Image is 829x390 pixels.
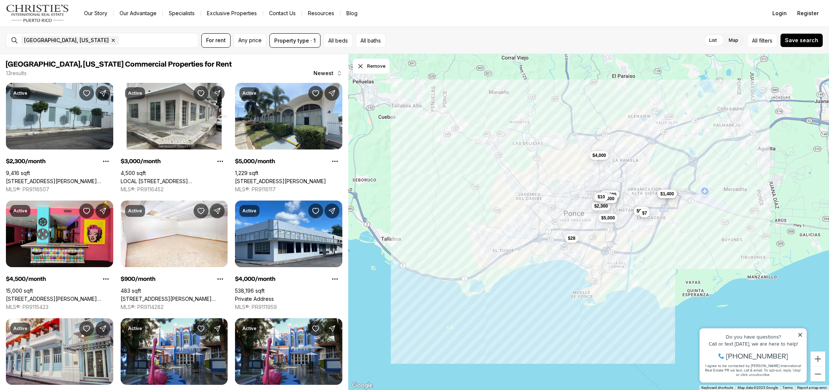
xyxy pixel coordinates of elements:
[235,296,274,302] a: Private Address
[13,326,27,332] p: Active
[114,8,162,19] a: Our Advantage
[128,90,142,96] p: Active
[590,151,609,159] button: $4,000
[568,235,575,241] span: $28
[234,33,266,48] button: Any price
[128,208,142,214] p: Active
[593,193,613,202] button: $4,500
[238,37,262,43] span: Any price
[6,4,69,22] img: logo
[325,86,339,101] button: Share Property
[603,191,617,197] span: $1,500
[194,86,208,101] button: Save Property: LOCAL 2 EDIFICIO ZAMORA MAYOR CANTERA ST
[30,35,92,42] span: [PHONE_NUMBER]
[308,86,323,101] button: Save Property: 2822 AVE LAS AMÉRICAS
[242,326,256,332] p: Active
[6,178,113,185] a: 2844 AV ROOSEVELT, PONCE PR, 00716
[79,204,94,218] button: Save Property: 86 CALLE REINA ST
[793,6,823,21] button: Register
[242,208,256,214] p: Active
[235,178,326,185] a: 2822 AVE LAS AMÉRICAS, PONCE PR, 00717
[703,34,723,47] label: List
[210,204,225,218] button: Share Property
[121,296,228,302] a: 991 EDNITA NAZARIO AVE #205, PONCE PR, 00717
[782,386,793,390] a: Terms (opens in new tab)
[194,321,208,336] button: Save Property: 1 C. ISABEL MUÑOZ RIVERA
[797,386,827,390] a: Report a map error
[95,204,110,218] button: Share Property
[723,34,744,47] label: Map
[128,326,142,332] p: Active
[8,24,107,29] div: Call or text [DATE], we are here to help!
[213,154,228,169] button: Property options
[98,272,113,286] button: Property options
[747,33,777,48] button: Allfilters
[79,86,94,101] button: Save Property: 2844 AV ROOSEVELT
[328,272,342,286] button: Property options
[328,154,342,169] button: Property options
[163,8,201,19] a: Specialists
[340,8,363,19] a: Blog
[210,86,225,101] button: Share Property
[325,204,339,218] button: Share Property
[593,152,606,158] span: $4,000
[308,204,323,218] button: Save Property:
[78,8,113,19] a: Our Story
[797,10,819,16] span: Register
[810,352,825,366] button: Zoom in
[6,70,27,76] p: 13 results
[6,296,113,302] a: 86 CALLE REINA ST, PONCE PR, 00730
[356,33,386,48] button: All baths
[601,195,615,201] span: $2,000
[600,190,620,199] button: $1,500
[601,215,615,221] span: $5,000
[8,17,107,22] div: Do you have questions?
[598,213,618,222] button: $5,000
[13,208,27,214] p: Active
[752,37,758,44] span: All
[325,321,339,336] button: Share Property
[6,61,232,68] span: [GEOGRAPHIC_DATA], [US_STATE] Commercial Properties for Rent
[768,6,791,21] button: Login
[637,208,647,214] span: $900
[302,8,340,19] a: Resources
[98,154,113,169] button: Property options
[269,33,320,48] button: Property type · 1
[263,8,302,19] button: Contact Us
[309,66,347,81] button: Newest
[565,234,578,243] button: $28
[598,194,618,203] button: $2,000
[594,203,608,209] span: $2,300
[353,58,390,74] button: Dismiss drawing
[13,90,27,96] p: Active
[313,70,333,76] span: Newest
[772,10,787,16] span: Login
[810,367,825,381] button: Zoom out
[642,210,647,216] span: $7
[201,8,263,19] a: Exclusive Properties
[780,33,823,47] button: Save search
[661,191,674,197] span: $1,400
[308,321,323,336] button: Save Property: 1 C. ISABEL MUÑOZ RIVERA
[24,37,109,43] span: [GEOGRAPHIC_DATA], [US_STATE]
[785,37,818,43] span: Save search
[194,204,208,218] button: Save Property: 991 EDNITA NAZARIO AVE #205
[213,272,228,286] button: Property options
[210,321,225,336] button: Share Property
[95,321,110,336] button: Share Property
[595,192,608,201] button: $10
[759,37,772,44] span: filters
[639,209,650,218] button: $7
[598,194,605,200] span: $10
[658,189,677,198] button: $1,400
[323,33,353,48] button: All beds
[206,37,226,43] span: For rent
[95,86,110,101] button: Share Property
[9,46,105,60] span: I agree to be contacted by [PERSON_NAME] International Real Estate PR via text, call & email. To ...
[242,90,256,96] p: Active
[591,202,611,211] button: $2,300
[634,206,650,215] button: $900
[79,321,94,336] button: Save Property: 75 CALLE CRISTINA
[738,386,778,390] span: Map data ©2025 Google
